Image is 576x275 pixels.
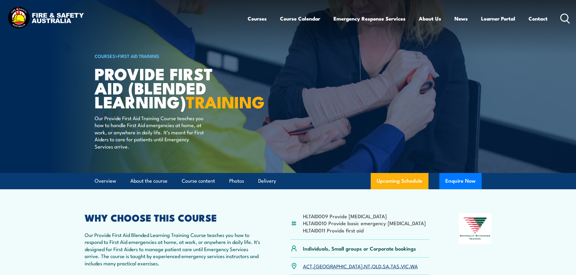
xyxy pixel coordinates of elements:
[182,173,215,189] a: Course content
[95,173,116,189] a: Overview
[258,173,276,189] a: Delivery
[391,262,399,270] a: TAS
[303,263,418,270] p: , , , , , , ,
[95,52,244,59] h6: >
[229,173,244,189] a: Photos
[372,262,381,270] a: QLD
[303,219,426,226] li: HLTAID010 Provide basic emergency [MEDICAL_DATA]
[314,262,363,270] a: [GEOGRAPHIC_DATA]
[454,11,468,27] a: News
[248,11,267,27] a: Courses
[95,53,115,59] a: COURSES
[334,11,405,27] a: Emergency Response Services
[95,114,205,150] p: Our Provide First Aid Training Course teaches you how to handle First Aid emergencies at home, at...
[419,11,441,27] a: About Us
[303,227,426,234] li: HLTAID011 Provide first aid
[303,213,426,219] li: HLTAID009 Provide [MEDICAL_DATA]
[459,213,492,244] img: Nationally Recognised Training logo.
[85,231,261,267] p: Our Provide First Aid Blended Learning Training Course teaches you how to respond to First Aid em...
[303,245,416,252] p: Individuals, Small groups or Corporate bookings
[481,11,515,27] a: Learner Portal
[371,173,428,189] a: Upcoming Schedule
[186,89,265,114] strong: TRAINING
[410,262,418,270] a: WA
[130,173,168,189] a: About the course
[280,11,320,27] a: Course Calendar
[95,66,244,109] h1: Provide First Aid (Blended Learning)
[529,11,548,27] a: Contact
[439,173,482,189] button: Enquire Now
[118,53,159,59] a: First Aid Training
[383,262,389,270] a: SA
[364,262,370,270] a: NT
[401,262,409,270] a: VIC
[85,213,261,222] h2: WHY CHOOSE THIS COURSE
[303,262,312,270] a: ACT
